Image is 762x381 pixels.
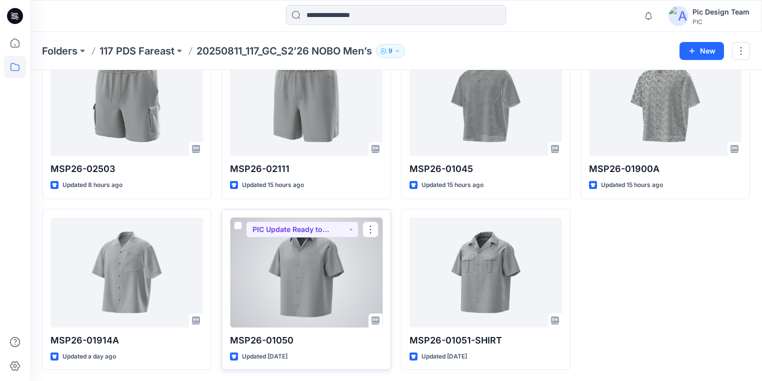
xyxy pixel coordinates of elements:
[50,162,203,176] p: MSP26-02503
[692,6,749,18] div: Pic Design Team
[421,351,467,362] p: Updated [DATE]
[62,180,122,190] p: Updated 8 hours ago
[409,162,562,176] p: MSP26-01045
[601,180,663,190] p: Updated 15 hours ago
[409,333,562,347] p: MSP26-01051-SHIRT
[42,44,77,58] a: Folders
[230,333,382,347] p: MSP26-01050
[230,217,382,327] a: MSP26-01050
[679,42,724,60] button: New
[409,46,562,156] a: MSP26-01045
[230,162,382,176] p: MSP26-02111
[62,351,116,362] p: Updated a day ago
[668,6,688,26] img: avatar
[421,180,483,190] p: Updated 15 hours ago
[50,46,203,156] a: MSP26-02503
[50,333,203,347] p: MSP26-01914A
[589,162,741,176] p: MSP26-01900A
[589,46,741,156] a: MSP26-01900A
[196,44,372,58] p: 20250811_117_GC_S2’26 NOBO Men’s
[692,18,749,25] div: PIC
[388,45,392,56] p: 9
[376,44,405,58] button: 9
[99,44,174,58] a: 117 PDS Fareast
[50,217,203,327] a: MSP26-01914A
[409,217,562,327] a: MSP26-01051-SHIRT
[230,46,382,156] a: MSP26-02111
[242,351,287,362] p: Updated [DATE]
[242,180,304,190] p: Updated 15 hours ago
